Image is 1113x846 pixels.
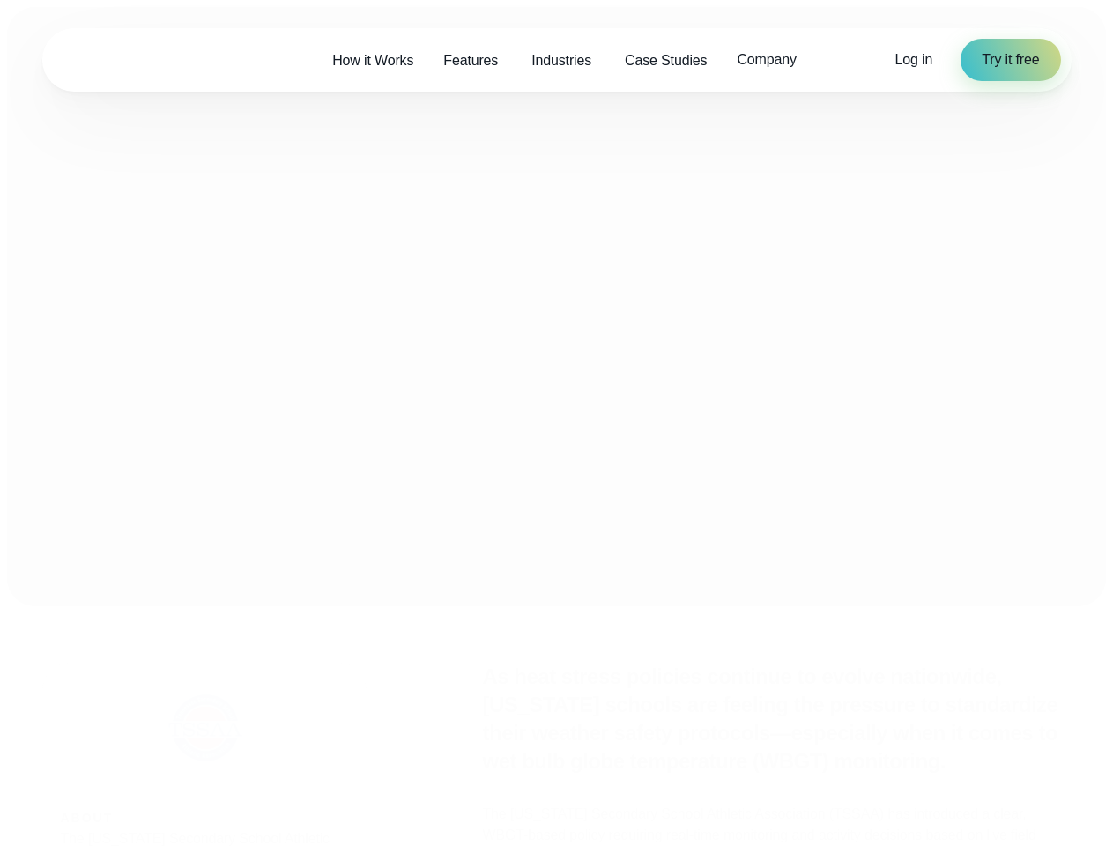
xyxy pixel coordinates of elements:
[982,49,1039,70] span: Try it free
[895,49,933,70] a: Log in
[961,39,1060,81] a: Try it free
[610,42,722,78] a: Case Studies
[317,42,428,78] a: How it Works
[443,50,498,71] span: Features
[737,49,796,70] span: Company
[895,52,933,67] span: Log in
[531,50,591,71] span: Industries
[332,50,413,71] span: How it Works
[625,50,707,71] span: Case Studies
